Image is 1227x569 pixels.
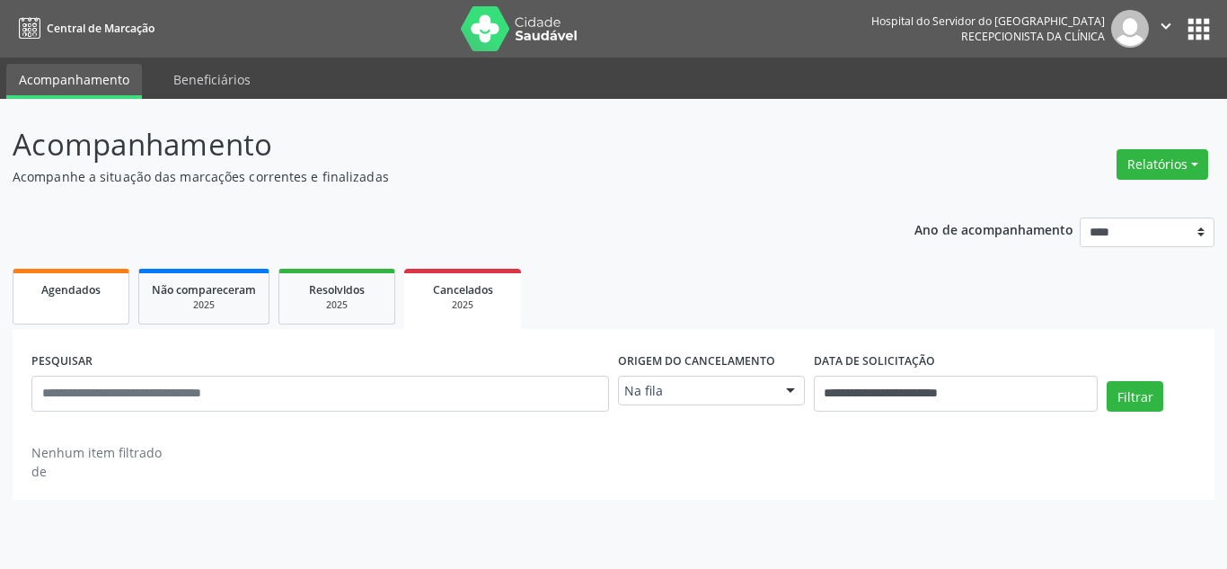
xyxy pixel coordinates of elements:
p: Acompanhe a situação das marcações correntes e finalizadas [13,167,854,186]
span: Na fila [624,382,768,400]
span: Agendados [41,282,101,298]
p: Ano de acompanhamento [914,218,1073,240]
span: Não compareceram [152,282,256,298]
label: Origem do cancelamento [618,348,775,376]
a: Beneficiários [161,64,263,95]
span: Central de Marcação [47,21,154,36]
span: Resolvidos [309,282,365,298]
span: Cancelados [433,282,493,298]
label: DATA DE SOLICITAÇÃO [814,348,935,376]
div: Hospital do Servidor do [GEOGRAPHIC_DATA] [871,13,1105,29]
button: Relatórios [1117,149,1208,180]
p: Acompanhamento [13,122,854,167]
button:  [1149,10,1183,48]
button: apps [1183,13,1214,45]
div: 2025 [417,298,508,312]
span: Recepcionista da clínica [961,29,1105,44]
div: 2025 [292,298,382,312]
div: Nenhum item filtrado [31,443,162,462]
a: Central de Marcação [13,13,154,43]
label: PESQUISAR [31,348,93,376]
a: Acompanhamento [6,64,142,99]
div: 2025 [152,298,256,312]
div: de [31,462,162,481]
button: Filtrar [1107,381,1163,412]
i:  [1156,16,1176,36]
img: img [1111,10,1149,48]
